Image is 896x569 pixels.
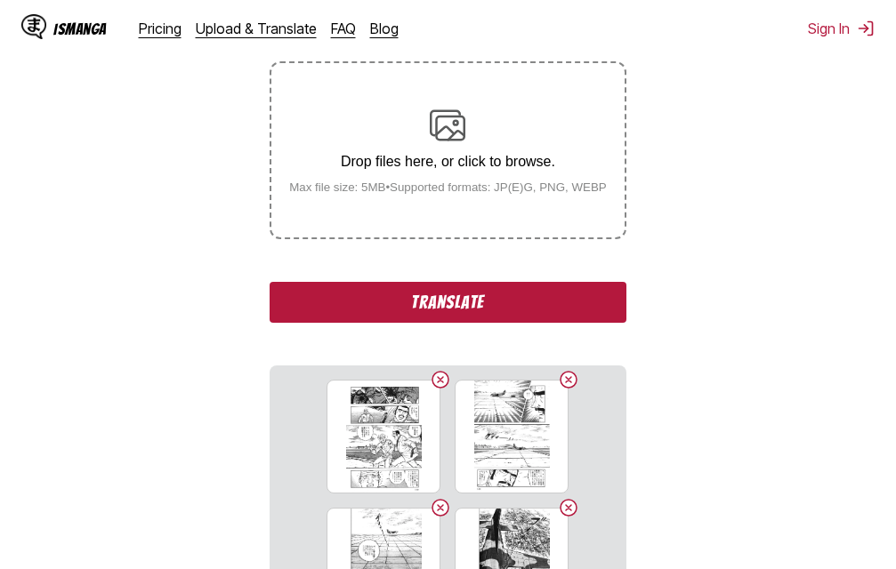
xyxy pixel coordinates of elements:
[270,282,626,323] button: Translate
[275,154,621,170] p: Drop files here, or click to browse.
[21,14,46,39] img: IsManga Logo
[21,14,139,43] a: IsManga LogoIsManga
[558,497,579,518] button: Delete image
[370,20,399,37] a: Blog
[139,20,182,37] a: Pricing
[857,20,875,37] img: Sign out
[430,369,451,390] button: Delete image
[275,180,621,194] small: Max file size: 5MB • Supported formats: JP(E)G, PNG, WEBP
[808,20,875,37] button: Sign In
[331,20,356,37] a: FAQ
[430,497,451,518] button: Delete image
[53,20,107,37] div: IsManga
[558,369,579,390] button: Delete image
[196,20,317,37] a: Upload & Translate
